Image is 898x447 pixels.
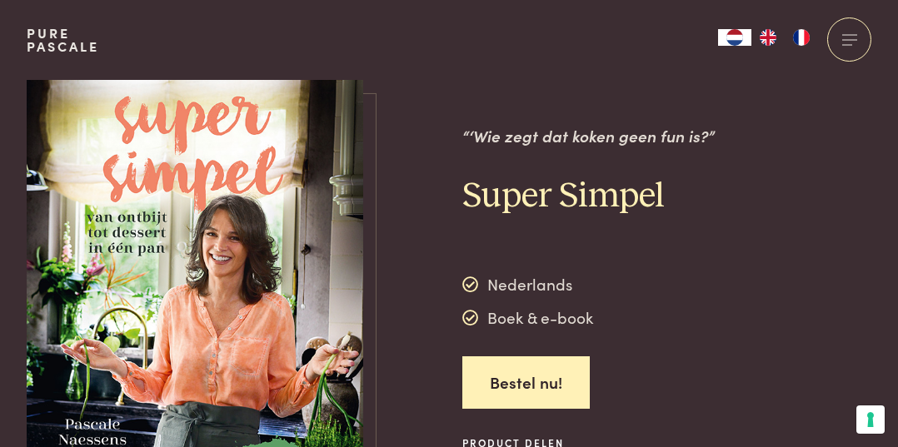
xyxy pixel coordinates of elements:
[718,29,751,46] div: Language
[462,272,593,297] div: Nederlands
[718,29,751,46] a: NL
[856,405,885,434] button: Uw voorkeuren voor toestemming voor trackingtechnologieën
[718,29,818,46] aside: Language selected: Nederlands
[751,29,785,46] a: EN
[751,29,818,46] ul: Language list
[785,29,818,46] a: FR
[462,175,715,219] h2: Super Simpel
[462,356,590,409] a: Bestel nu!
[462,305,593,330] div: Boek & e-book
[462,124,715,148] p: “‘Wie zegt dat koken geen fun is?”
[27,27,99,53] a: PurePascale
